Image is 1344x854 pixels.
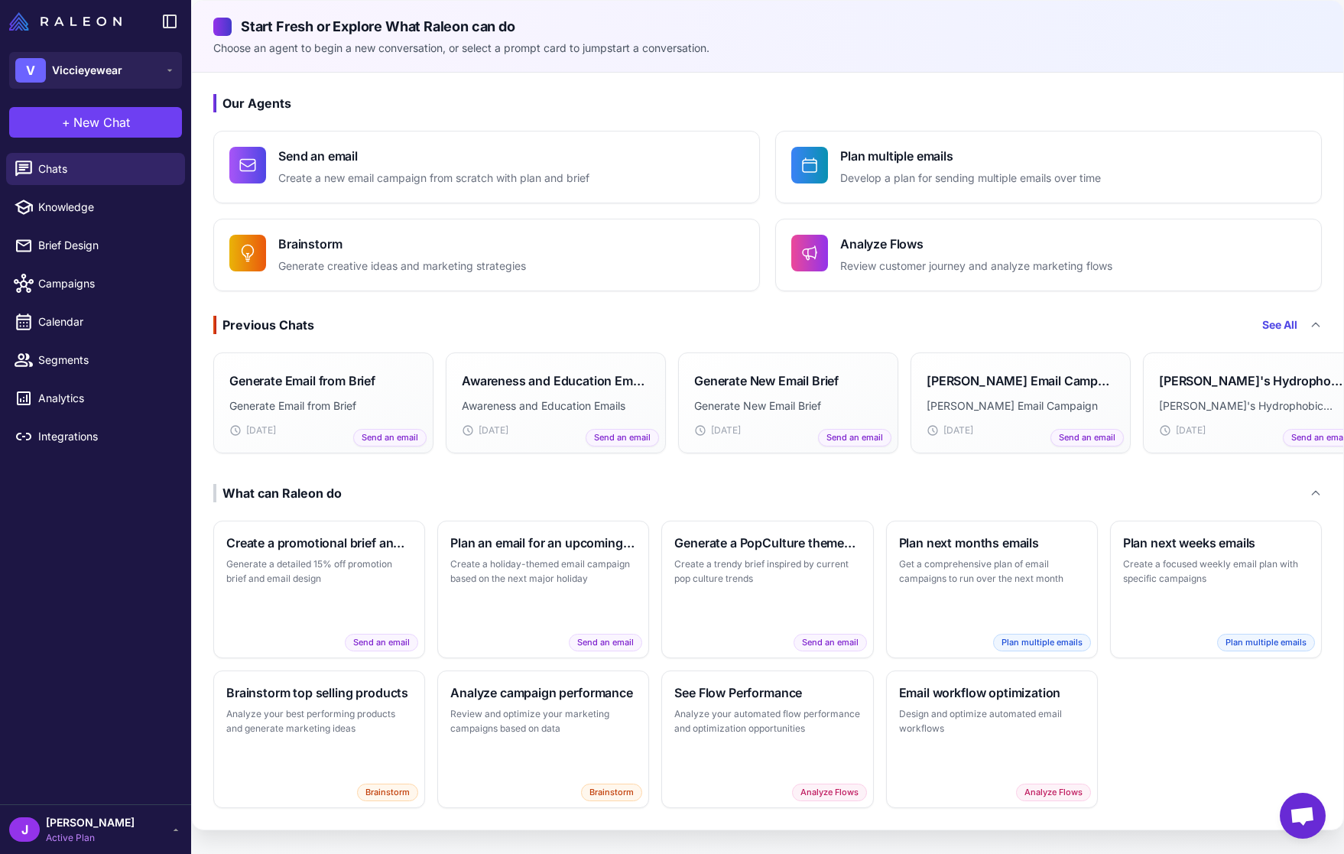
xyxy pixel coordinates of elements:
[38,390,173,407] span: Analytics
[62,113,70,132] span: +
[886,521,1098,658] button: Plan next months emailsGet a comprehensive plan of email campaigns to run over the next monthPlan...
[38,161,173,177] span: Chats
[450,557,636,586] p: Create a holiday-themed email campaign based on the next major holiday
[1123,557,1309,586] p: Create a focused weekly email plan with specific campaigns
[1262,317,1297,333] a: See All
[226,706,412,736] p: Analyze your best performing products and generate marketing ideas
[357,784,418,801] span: Brainstorm
[661,671,873,808] button: See Flow PerformanceAnalyze your automated flow performance and optimization opportunitiesAnalyze...
[213,219,760,291] button: BrainstormGenerate creative ideas and marketing strategies
[213,94,1322,112] h3: Our Agents
[213,484,342,502] div: What can Raleon do
[674,534,860,552] h3: Generate a PopCulture themed brief
[899,684,1085,702] h3: Email workflow optimization
[226,684,412,702] h3: Brainstorm top selling products
[73,113,130,132] span: New Chat
[899,534,1085,552] h3: Plan next months emails
[6,421,185,453] a: Integrations
[775,131,1322,203] button: Plan multiple emailsDevelop a plan for sending multiple emails over time
[6,268,185,300] a: Campaigns
[993,634,1091,651] span: Plan multiple emails
[586,429,659,446] span: Send an email
[674,684,860,702] h3: See Flow Performance
[6,306,185,338] a: Calendar
[9,107,182,138] button: +New Chat
[38,275,173,292] span: Campaigns
[886,671,1098,808] button: Email workflow optimizationDesign and optimize automated email workflowsAnalyze Flows
[694,424,882,437] div: [DATE]
[213,16,1322,37] h2: Start Fresh or Explore What Raleon can do
[213,40,1322,57] p: Choose an agent to begin a new conversation, or select a prompt card to jumpstart a conversation.
[840,170,1101,187] p: Develop a plan for sending multiple emails over time
[6,153,185,185] a: Chats
[6,344,185,376] a: Segments
[450,534,636,552] h3: Plan an email for an upcoming holiday
[927,372,1115,390] h3: [PERSON_NAME] Email Campaign
[9,52,182,89] button: VViccieyewear
[15,58,46,83] div: V
[278,170,589,187] p: Create a new email campaign from scratch with plan and brief
[581,784,642,801] span: Brainstorm
[674,706,860,736] p: Analyze your automated flow performance and optimization opportunities
[226,534,412,552] h3: Create a promotional brief and email
[9,12,122,31] img: Raleon Logo
[927,424,1115,437] div: [DATE]
[840,258,1112,275] p: Review customer journey and analyze marketing flows
[1016,784,1091,801] span: Analyze Flows
[46,814,135,831] span: [PERSON_NAME]
[52,62,122,79] span: Viccieyewear
[213,131,760,203] button: Send an emailCreate a new email campaign from scratch with plan and brief
[694,372,839,390] h3: Generate New Email Brief
[6,191,185,223] a: Knowledge
[278,147,589,165] h4: Send an email
[38,428,173,445] span: Integrations
[694,398,882,414] p: Generate New Email Brief
[792,784,867,801] span: Analyze Flows
[450,706,636,736] p: Review and optimize your marketing campaigns based on data
[927,398,1115,414] p: [PERSON_NAME] Email Campaign
[6,382,185,414] a: Analytics
[9,12,128,31] a: Raleon Logo
[661,521,873,658] button: Generate a PopCulture themed briefCreate a trendy brief inspired by current pop culture trendsSen...
[9,817,40,842] div: J
[278,235,526,253] h4: Brainstorm
[1123,534,1309,552] h3: Plan next weeks emails
[569,634,642,651] span: Send an email
[899,706,1085,736] p: Design and optimize automated email workflows
[229,398,417,414] p: Generate Email from Brief
[462,398,650,414] p: Awareness and Education Emails
[899,557,1085,586] p: Get a comprehensive plan of email campaigns to run over the next month
[353,429,427,446] span: Send an email
[38,313,173,330] span: Calendar
[1050,429,1124,446] span: Send an email
[213,521,425,658] button: Create a promotional brief and emailGenerate a detailed 15% off promotion brief and email designS...
[345,634,418,651] span: Send an email
[1280,793,1326,839] div: Open chat
[38,352,173,369] span: Segments
[46,831,135,845] span: Active Plan
[450,684,636,702] h3: Analyze campaign performance
[278,258,526,275] p: Generate creative ideas and marketing strategies
[462,372,650,390] h3: Awareness and Education Emails
[674,557,860,586] p: Create a trendy brief inspired by current pop culture trends
[840,147,1101,165] h4: Plan multiple emails
[6,229,185,261] a: Brief Design
[229,424,417,437] div: [DATE]
[818,429,891,446] span: Send an email
[437,671,649,808] button: Analyze campaign performanceReview and optimize your marketing campaigns based on dataBrainstorm
[1217,634,1315,651] span: Plan multiple emails
[794,634,867,651] span: Send an email
[213,316,314,334] div: Previous Chats
[229,372,375,390] h3: Generate Email from Brief
[213,671,425,808] button: Brainstorm top selling productsAnalyze your best performing products and generate marketing ideas...
[437,521,649,658] button: Plan an email for an upcoming holidayCreate a holiday-themed email campaign based on the next maj...
[462,424,650,437] div: [DATE]
[775,219,1322,291] button: Analyze FlowsReview customer journey and analyze marketing flows
[38,199,173,216] span: Knowledge
[38,237,173,254] span: Brief Design
[1110,521,1322,658] button: Plan next weeks emailsCreate a focused weekly email plan with specific campaignsPlan multiple emails
[840,235,1112,253] h4: Analyze Flows
[226,557,412,586] p: Generate a detailed 15% off promotion brief and email design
